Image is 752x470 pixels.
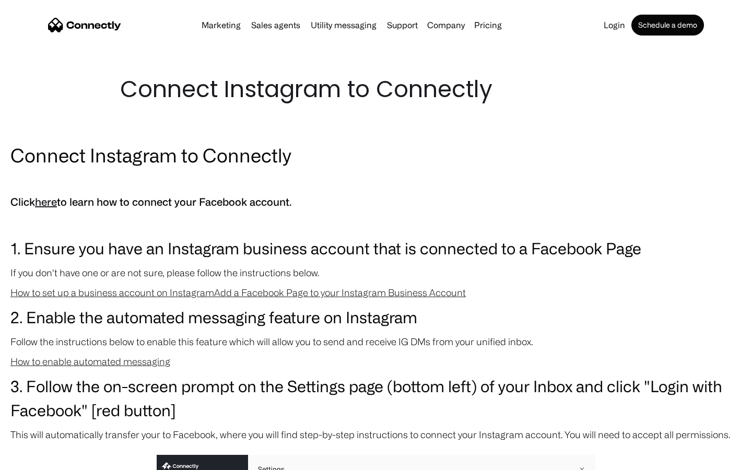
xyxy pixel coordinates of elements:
[427,18,465,32] div: Company
[197,21,245,29] a: Marketing
[10,334,742,349] p: Follow the instructions below to enable this feature which will allow you to send and receive IG ...
[10,216,742,231] p: ‍
[470,21,506,29] a: Pricing
[10,452,63,466] aside: Language selected: English
[10,374,742,422] h3: 3. Follow the on-screen prompt on the Settings page (bottom left) of your Inbox and click "Login ...
[383,21,422,29] a: Support
[10,173,742,188] p: ‍
[21,452,63,466] ul: Language list
[10,356,170,367] a: How to enable automated messaging
[247,21,304,29] a: Sales agents
[307,21,381,29] a: Utility messaging
[10,236,742,260] h3: 1. Ensure you have an Instagram business account that is connected to a Facebook Page
[10,287,214,298] a: How to set up a business account on Instagram
[10,142,742,168] h2: Connect Instagram to Connectly
[120,73,632,105] h1: Connect Instagram to Connectly
[10,265,742,280] p: If you don't have one or are not sure, please follow the instructions below.
[631,15,704,36] a: Schedule a demo
[10,193,742,211] h5: Click to learn how to connect your Facebook account.
[10,427,742,442] p: This will automatically transfer your to Facebook, where you will find step-by-step instructions ...
[600,21,629,29] a: Login
[214,287,466,298] a: Add a Facebook Page to your Instagram Business Account
[35,196,57,208] a: here
[10,305,742,329] h3: 2. Enable the automated messaging feature on Instagram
